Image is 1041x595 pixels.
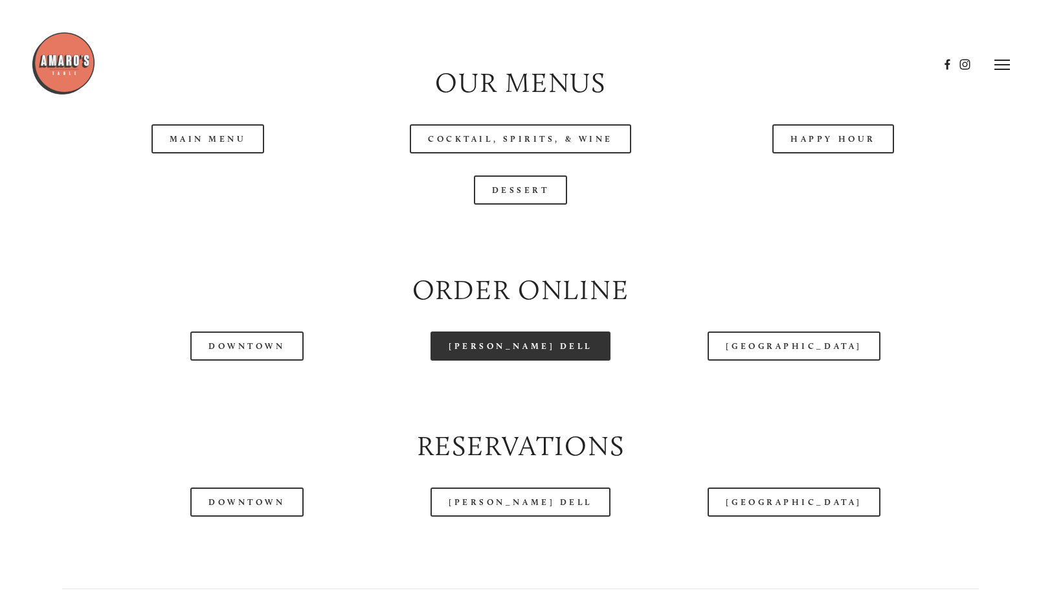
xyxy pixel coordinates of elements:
[431,331,610,361] a: [PERSON_NAME] Dell
[410,124,631,153] a: Cocktail, Spirits, & Wine
[431,488,610,517] a: [PERSON_NAME] Dell
[31,31,96,96] img: Amaro's Table
[190,488,303,517] a: Downtown
[62,427,978,466] h2: Reservations
[151,124,265,153] a: Main Menu
[190,331,303,361] a: Downtown
[708,331,880,361] a: [GEOGRAPHIC_DATA]
[772,124,894,153] a: Happy Hour
[708,488,880,517] a: [GEOGRAPHIC_DATA]
[62,271,978,309] h2: Order Online
[474,175,568,205] a: Dessert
